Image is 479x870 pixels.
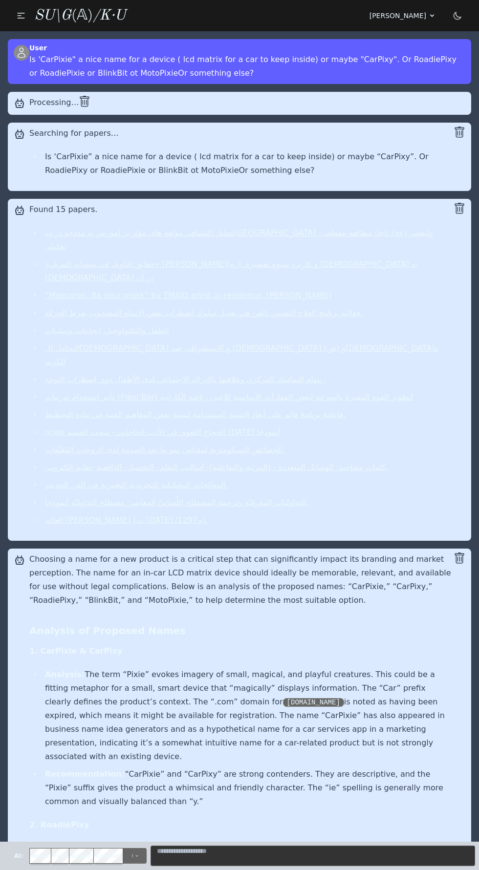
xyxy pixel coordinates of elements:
p: Choosing a name for a new product is a critical step that can significantly impact its branding a... [29,552,454,607]
a: التحامل ال[DEMOGRAPHIC_DATA] و الاستشراقي ضد [DEMOGRAPHIC_DATA] (ص) و[DEMOGRAPHIC_DATA]ه الكريم [45,343,438,366]
div: User [29,43,465,53]
input: None [29,848,51,864]
h3: Analysis of Proposed Names [29,623,454,638]
i: /K·U [93,8,126,23]
div: Is 'CarPixie" a nice name for a device ( lcd matrix for a car to keep inside) or maybe "CarPixy".... [29,53,465,80]
a: «حقایق التاویل فی متشابه التنزیل» [PERSON_NAME](ره) و کاربرد شیوه تفسیری [DEMOGRAPHIC_DATA] به [D... [45,259,418,282]
input: Smart [69,848,94,864]
strong: Analysis: [45,670,85,679]
code: [DOMAIN_NAME] [283,698,344,707]
textarea: Message [151,846,475,866]
a: “Mascaron, fix your mask” by TMAID artist in residence, [PERSON_NAME] [45,291,331,300]
li: “CarPixie” and “CarPixy” are strong contenders. They are descriptive, and the “Pixie” suffix give... [42,767,454,808]
a: التداوليات المعرفيّة وترجمة المصطلح اللّسانيّ المعاصر: مصطلح التداوليّة أنموذجا. [45,498,308,507]
a: مهام التماسك المركزي وعلاقتها بالإدراك الاجتماعي لدى الأطفال ذوي اضطراب التوحد . [45,375,326,384]
li: Is ‘CarPixie” a nice name for a device ( lcd matrix for a car to keep inside) or maybe “CarPixy”.... [42,150,454,177]
summary: [PERSON_NAME] [370,11,436,21]
a: فاعلية برنامج قائم على أبعاد التنمية المستدامة لتنمية بعض المفاهيم الفنية في مادة التخطيط. [45,410,346,419]
a: تحلیل اکتشافی مؤلفه های مؤثر بر آموزش به مددجو در ب[GEOGRAPHIC_DATA] ولیعصر (عج) ناجا: مطالعه مقط... [45,228,433,251]
a: كلمات مفتاحية: الوسائل المتعددة - (المرئية والتفاعلية)- أساليب التعلم- التحصيل- الدافعية -تعليم إ... [45,463,389,472]
strong: 1. CarPixie & CarPixy [29,646,123,656]
strong: 2. RoadiePixy [29,820,89,829]
strong: Recommendation: [45,769,125,779]
a: المعالجات التشكيلية للتجريدية التعبيرية في الفن الحديث. [45,480,228,489]
span: AI: [8,848,30,864]
input: Custom [93,848,123,864]
a: فعالية برنامج العلاج النفسي بالفن في تعديل سلوك اضطراب نقص الانتباه المصحوب بفرط الحركة. [45,308,363,318]
p: Processing… [29,96,79,109]
a: الخصائص السيكومترية لمقياس نمو ما بعد الصدمة لدى الزوجات المُعَنَّفات. [45,445,285,454]
a: الطفل والتكنولوجيا.. إيجابيات وسلبيات [45,326,169,335]
a: SU\G(𝔸)/K·U [34,7,126,24]
li: The term “Pixie” evokes imagery of small, magical, and playful creatures. This could be a fitting... [42,668,454,764]
input: Fast [51,848,69,864]
i: SU\G [34,8,71,23]
p: Searching for papers… [29,127,454,140]
span: [PERSON_NAME] [370,11,426,21]
a: الحجاج اللغوي في الأدب الحاخامي- مبحث القسم מַסֶּכֶת [DATE] أنموذجًا [45,427,281,437]
p: Found 15 papers. [29,203,454,216]
a: تأثير استخدام تدريبات (Flexi Bar) لتطوير القوة المميزة بالسرعة لبعض المهارات الأساسية للاعبي رياض... [45,392,413,402]
a: العالم [PERSON_NAME] (ت [DATE] /1297م). [45,515,208,525]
